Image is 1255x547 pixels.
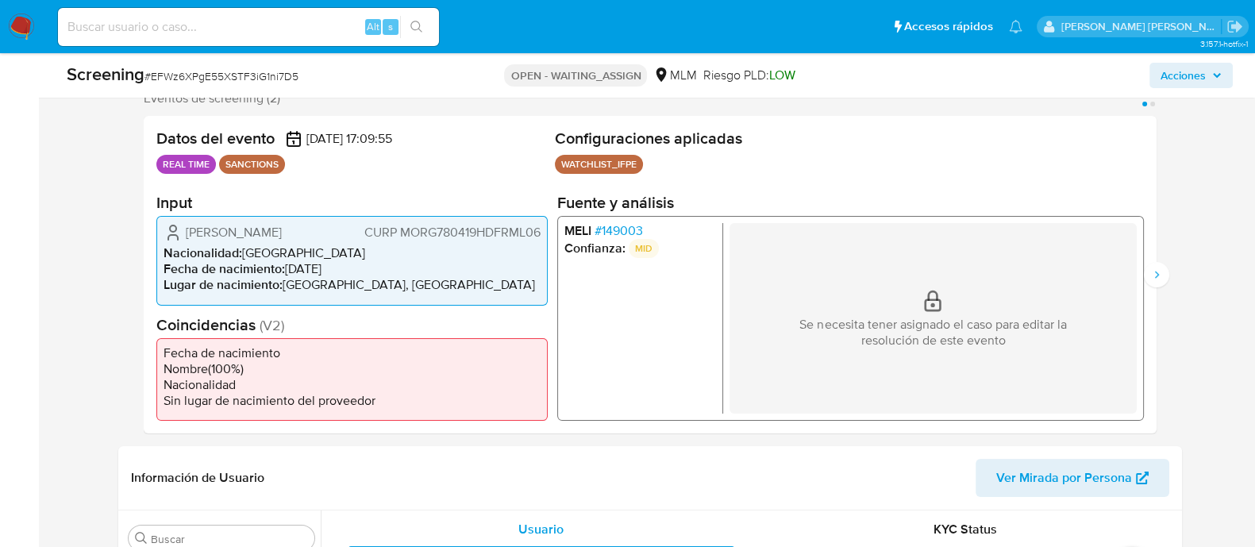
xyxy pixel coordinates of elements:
span: s [388,19,393,34]
button: Acciones [1149,63,1233,88]
span: Acciones [1161,63,1206,88]
h1: Información de Usuario [131,470,264,486]
span: KYC Status [934,520,997,538]
input: Buscar usuario o caso... [58,17,439,37]
span: LOW [768,66,795,84]
span: Usuario [518,520,564,538]
button: search-icon [400,16,433,38]
input: Buscar [151,532,308,546]
b: Screening [67,61,144,87]
span: Ver Mirada por Persona [996,459,1132,497]
p: OPEN - WAITING_ASSIGN [504,64,647,87]
button: Ver Mirada por Persona [976,459,1169,497]
span: # EFWz6XPgE55XSTF3iG1ni7D5 [144,68,298,84]
a: Salir [1226,18,1243,35]
a: Notificaciones [1009,20,1022,33]
span: 3.157.1-hotfix-1 [1199,37,1247,50]
p: anamaria.arriagasanchez@mercadolibre.com.mx [1061,19,1222,34]
span: Accesos rápidos [904,18,993,35]
div: MLM [653,67,696,84]
span: Riesgo PLD: [703,67,795,84]
span: Alt [367,19,379,34]
button: Buscar [135,532,148,545]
